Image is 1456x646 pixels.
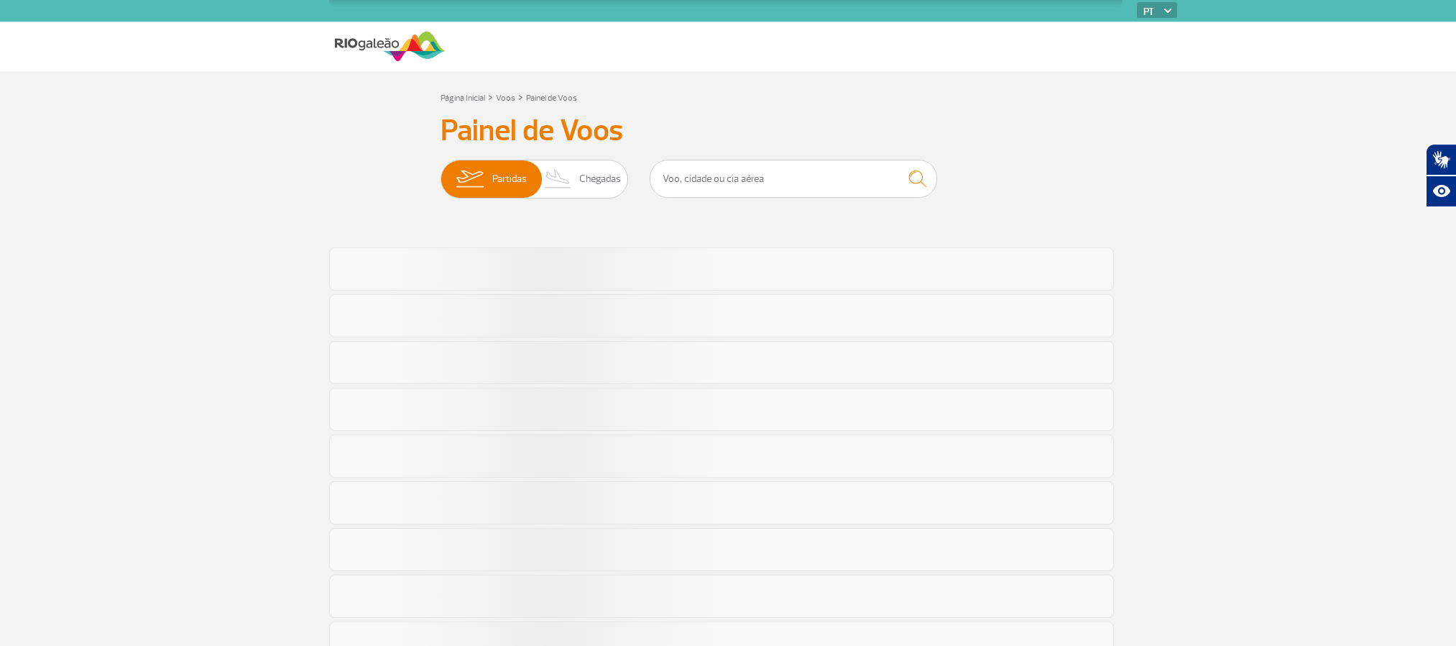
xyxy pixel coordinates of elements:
a: > [518,88,523,105]
span: Chegadas [579,160,621,198]
button: Abrir recursos assistivos. [1426,176,1456,207]
a: > [488,88,493,105]
h3: Painel de Voos [441,113,1015,149]
button: Abrir tradutor de língua de sinais. [1426,144,1456,176]
input: Voo, cidade ou cia aérea [650,160,937,198]
img: slider-desembarque [537,160,579,198]
a: Voos [496,93,515,104]
img: slider-embarque [447,160,492,198]
a: Página Inicial [441,93,485,104]
a: Painel de Voos [526,93,577,104]
span: Partidas [492,160,527,198]
div: Plugin de acessibilidade da Hand Talk. [1426,144,1456,207]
